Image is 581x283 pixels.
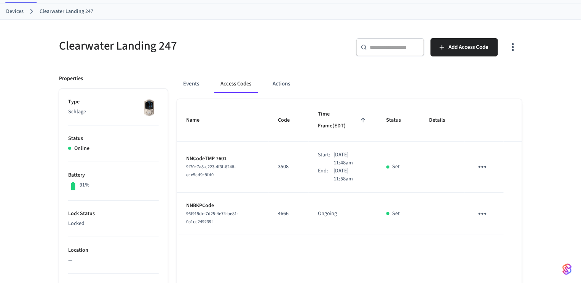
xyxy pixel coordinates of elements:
[334,151,368,167] p: [DATE] 11:48am
[177,75,522,93] div: ant example
[278,163,300,171] p: 3508
[80,181,89,189] p: 91%
[68,246,159,254] p: Location
[393,163,400,171] p: Set
[563,263,572,275] img: SeamLogoGradient.69752ec5.svg
[68,98,159,106] p: Type
[68,210,159,218] p: Lock Status
[140,98,159,117] img: Schlage Sense Smart Deadbolt with Camelot Trim, Front
[59,38,286,54] h5: Clearwater Landing 247
[68,256,159,264] p: —
[68,220,159,228] p: Locked
[318,167,334,183] div: End:
[318,108,368,132] span: Time Frame(EDT)
[177,75,205,93] button: Events
[429,114,455,126] span: Details
[186,114,209,126] span: Name
[431,38,498,56] button: Add Access Code
[318,151,334,167] div: Start:
[278,210,300,218] p: 4666
[267,75,296,93] button: Actions
[386,114,411,126] span: Status
[449,42,489,52] span: Add Access Code
[334,167,368,183] p: [DATE] 11:58am
[309,193,377,235] td: Ongoing
[40,8,93,16] a: Clearwater Landing 247
[68,108,159,116] p: Schlage
[6,8,24,16] a: Devices
[74,145,89,153] p: Online
[59,75,83,83] p: Properties
[186,202,260,210] p: NNBKPCode
[278,114,300,126] span: Code
[214,75,257,93] button: Access Codes
[186,155,260,163] p: NNCodeTMP 7601
[186,211,238,225] span: 96f919dc-7d25-4e74-be81-0a1cc249239f
[393,210,400,218] p: Set
[68,135,159,143] p: Status
[177,99,522,235] table: sticky table
[68,171,159,179] p: Battery
[186,164,236,178] span: 9f70c7a8-c223-4f3f-8248-ece5cd9c9fd0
